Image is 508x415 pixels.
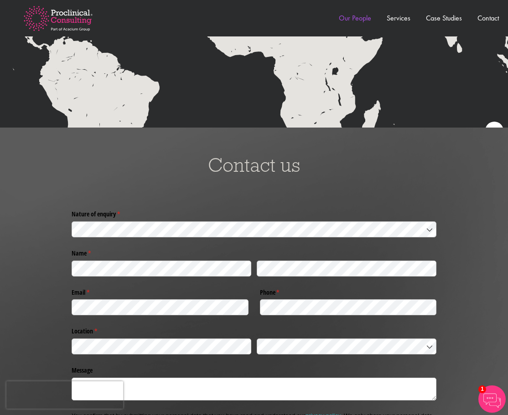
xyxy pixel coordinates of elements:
legend: Location [72,324,436,336]
label: Message [72,363,436,375]
button: Map camera controls [485,122,503,140]
a: Contact [477,13,499,23]
a: Case Studies [426,13,462,23]
label: Email [72,285,249,297]
label: Phone [260,285,437,297]
a: Our People [339,13,371,23]
input: Country [257,338,436,354]
input: State / Province / Region [72,338,251,354]
legend: Name [72,246,436,257]
a: Privacy Policy [62,112,105,119]
h3: Contact us [7,155,501,175]
input: Last [257,261,436,277]
a: Services [387,13,410,23]
input: First [72,261,251,277]
span: 1 [478,385,486,393]
img: Chatbot [478,385,506,413]
iframe: reCAPTCHA [6,381,123,409]
label: Nature of enquiry [72,207,436,219]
